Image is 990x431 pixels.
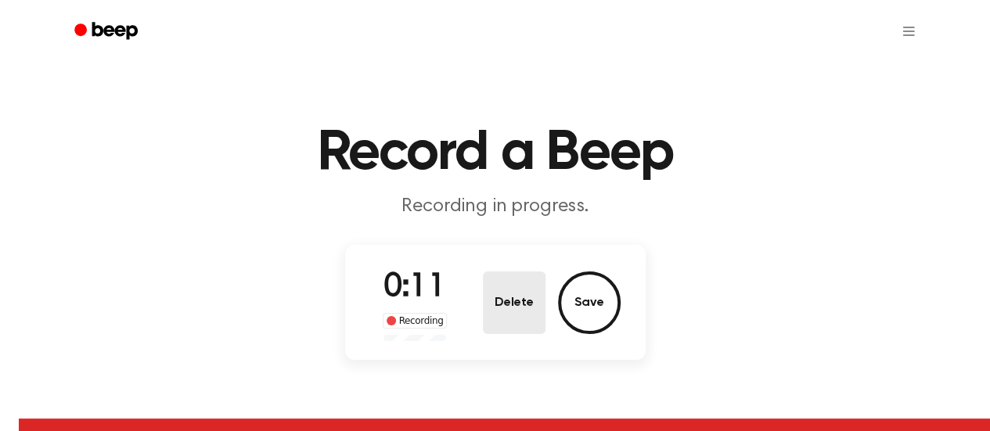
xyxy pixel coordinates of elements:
[195,194,796,220] p: Recording in progress.
[383,313,448,329] div: Recording
[63,16,152,47] a: Beep
[383,271,446,304] span: 0:11
[95,125,896,181] h1: Record a Beep
[890,13,927,50] button: Open menu
[558,271,621,334] button: Save Audio Record
[483,271,545,334] button: Delete Audio Record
